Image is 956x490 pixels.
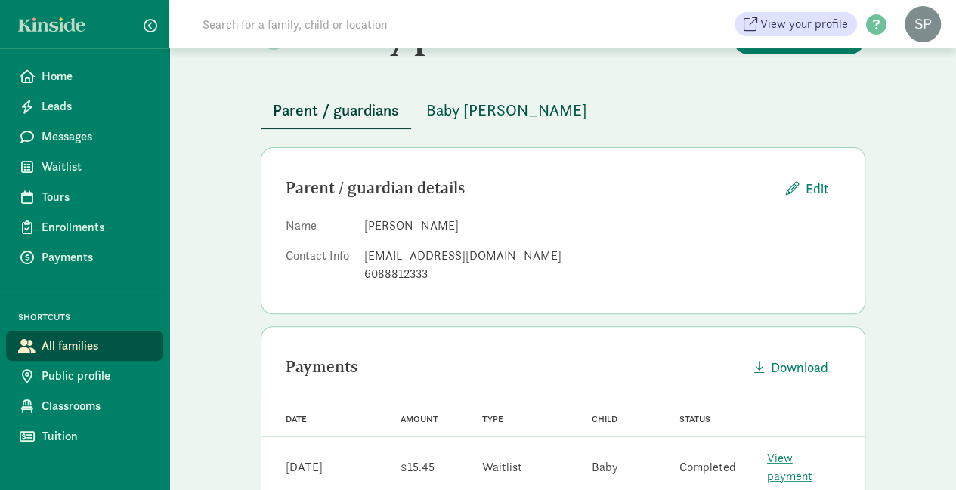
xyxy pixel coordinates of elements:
[6,122,163,152] a: Messages
[414,92,599,128] button: Baby [PERSON_NAME]
[401,458,435,476] div: $15.45
[42,427,151,445] span: Tuition
[286,414,307,424] span: Date
[742,351,840,384] button: Download
[6,391,163,421] a: Classrooms
[364,217,840,235] dd: [PERSON_NAME]
[42,188,151,206] span: Tours
[6,331,163,361] a: All families
[42,367,151,385] span: Public profile
[286,176,774,200] div: Parent / guardian details
[767,450,812,484] a: View payment
[42,67,151,85] span: Home
[261,92,411,129] button: Parent / guardians
[261,14,560,56] h2: Family profile
[42,97,151,116] span: Leads
[193,9,617,39] input: Search for a family, child or location
[286,217,352,241] dt: Name
[364,247,840,265] div: [EMAIL_ADDRESS][DOMAIN_NAME]
[6,91,163,122] a: Leads
[42,248,151,267] span: Payments
[6,361,163,391] a: Public profile
[774,172,840,205] button: Edit
[482,458,522,476] div: Waitlist
[42,218,151,236] span: Enrollments
[6,61,163,91] a: Home
[42,158,151,176] span: Waitlist
[880,418,956,490] iframe: Chat Widget
[6,242,163,273] a: Payments
[592,414,617,424] span: Child
[735,12,857,36] a: View your profile
[286,458,323,476] div: [DATE]
[760,15,848,33] span: View your profile
[261,102,411,119] a: Parent / guardians
[6,152,163,182] a: Waitlist
[414,102,599,119] a: Baby [PERSON_NAME]
[806,178,828,199] span: Edit
[482,414,503,424] span: Type
[592,458,618,476] div: Baby
[42,128,151,146] span: Messages
[401,414,438,424] span: Amount
[6,212,163,242] a: Enrollments
[679,458,736,476] div: Completed
[273,98,399,122] span: Parent / guardians
[42,337,151,355] span: All families
[426,98,587,122] span: Baby [PERSON_NAME]
[6,182,163,212] a: Tours
[6,421,163,451] a: Tuition
[286,247,352,289] dt: Contact Info
[364,265,840,283] div: 6088812333
[286,355,742,379] div: Payments
[42,397,151,415] span: Classrooms
[771,357,828,378] span: Download
[679,414,710,424] span: Status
